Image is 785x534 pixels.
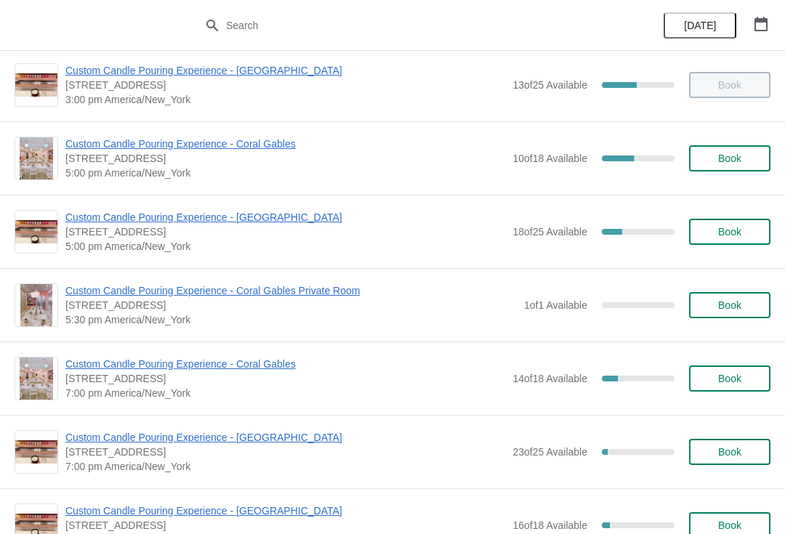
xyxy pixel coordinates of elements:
[65,210,505,224] span: Custom Candle Pouring Experience - [GEOGRAPHIC_DATA]
[65,298,517,312] span: [STREET_ADDRESS]
[65,357,505,371] span: Custom Candle Pouring Experience - Coral Gables
[718,153,741,164] span: Book
[20,284,52,326] img: Custom Candle Pouring Experience - Coral Gables Private Room | 154 Giralda Avenue, Coral Gables, ...
[718,373,741,384] span: Book
[718,299,741,311] span: Book
[512,446,587,458] span: 23 of 25 Available
[15,73,57,97] img: Custom Candle Pouring Experience - Fort Lauderdale | 914 East Las Olas Boulevard, Fort Lauderdale...
[524,299,587,311] span: 1 of 1 Available
[512,519,587,531] span: 16 of 18 Available
[65,445,505,459] span: [STREET_ADDRESS]
[65,137,505,151] span: Custom Candle Pouring Experience - Coral Gables
[689,439,770,465] button: Book
[65,92,505,107] span: 3:00 pm America/New_York
[65,312,517,327] span: 5:30 pm America/New_York
[65,386,505,400] span: 7:00 pm America/New_York
[225,12,589,39] input: Search
[689,219,770,245] button: Book
[15,220,57,244] img: Custom Candle Pouring Experience - Fort Lauderdale | 914 East Las Olas Boulevard, Fort Lauderdale...
[65,151,505,166] span: [STREET_ADDRESS]
[65,239,505,254] span: 5:00 pm America/New_York
[65,371,505,386] span: [STREET_ADDRESS]
[689,365,770,392] button: Book
[65,166,505,180] span: 5:00 pm America/New_York
[20,137,54,179] img: Custom Candle Pouring Experience - Coral Gables | 154 Giralda Avenue, Coral Gables, FL, USA | 5:0...
[65,224,505,239] span: [STREET_ADDRESS]
[718,226,741,238] span: Book
[15,440,57,464] img: Custom Candle Pouring Experience - Fort Lauderdale | 914 East Las Olas Boulevard, Fort Lauderdale...
[65,430,505,445] span: Custom Candle Pouring Experience - [GEOGRAPHIC_DATA]
[689,145,770,171] button: Book
[65,283,517,298] span: Custom Candle Pouring Experience - Coral Gables Private Room
[512,226,587,238] span: 18 of 25 Available
[65,503,505,518] span: Custom Candle Pouring Experience - [GEOGRAPHIC_DATA]
[718,519,741,531] span: Book
[512,153,587,164] span: 10 of 18 Available
[684,20,716,31] span: [DATE]
[512,79,587,91] span: 13 of 25 Available
[65,459,505,474] span: 7:00 pm America/New_York
[689,292,770,318] button: Book
[664,12,736,39] button: [DATE]
[718,446,741,458] span: Book
[65,518,505,533] span: [STREET_ADDRESS]
[512,373,587,384] span: 14 of 18 Available
[65,78,505,92] span: [STREET_ADDRESS]
[65,63,505,78] span: Custom Candle Pouring Experience - [GEOGRAPHIC_DATA]
[20,357,54,400] img: Custom Candle Pouring Experience - Coral Gables | 154 Giralda Avenue, Coral Gables, FL, USA | 7:0...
